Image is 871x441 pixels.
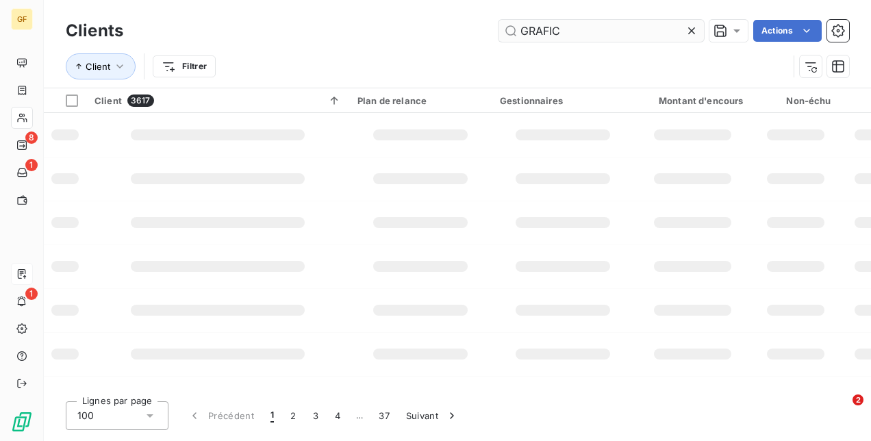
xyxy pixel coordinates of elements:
span: 1 [25,288,38,300]
span: 8 [25,131,38,144]
button: Filtrer [153,55,216,77]
button: 3 [305,401,327,430]
div: Montant d'encours [642,95,744,106]
iframe: Intercom live chat [824,394,857,427]
button: 2 [282,401,304,430]
span: Client [94,95,122,106]
span: 3617 [127,94,154,107]
div: GF [11,8,33,30]
span: 100 [77,409,94,423]
button: 4 [327,401,349,430]
div: Non-échu [760,95,831,106]
img: Logo LeanPay [11,411,33,433]
button: Précédent [179,401,262,430]
button: 1 [262,401,282,430]
button: 37 [370,401,398,430]
span: 1 [25,159,38,171]
input: Rechercher [498,20,704,42]
button: Client [66,53,136,79]
button: Actions [753,20,822,42]
button: Suivant [398,401,467,430]
div: Gestionnaires [500,95,626,106]
span: Client [86,61,110,72]
span: 1 [270,409,274,423]
span: 2 [853,394,863,405]
span: … [349,405,370,427]
div: Plan de relance [357,95,483,106]
h3: Clients [66,18,123,43]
